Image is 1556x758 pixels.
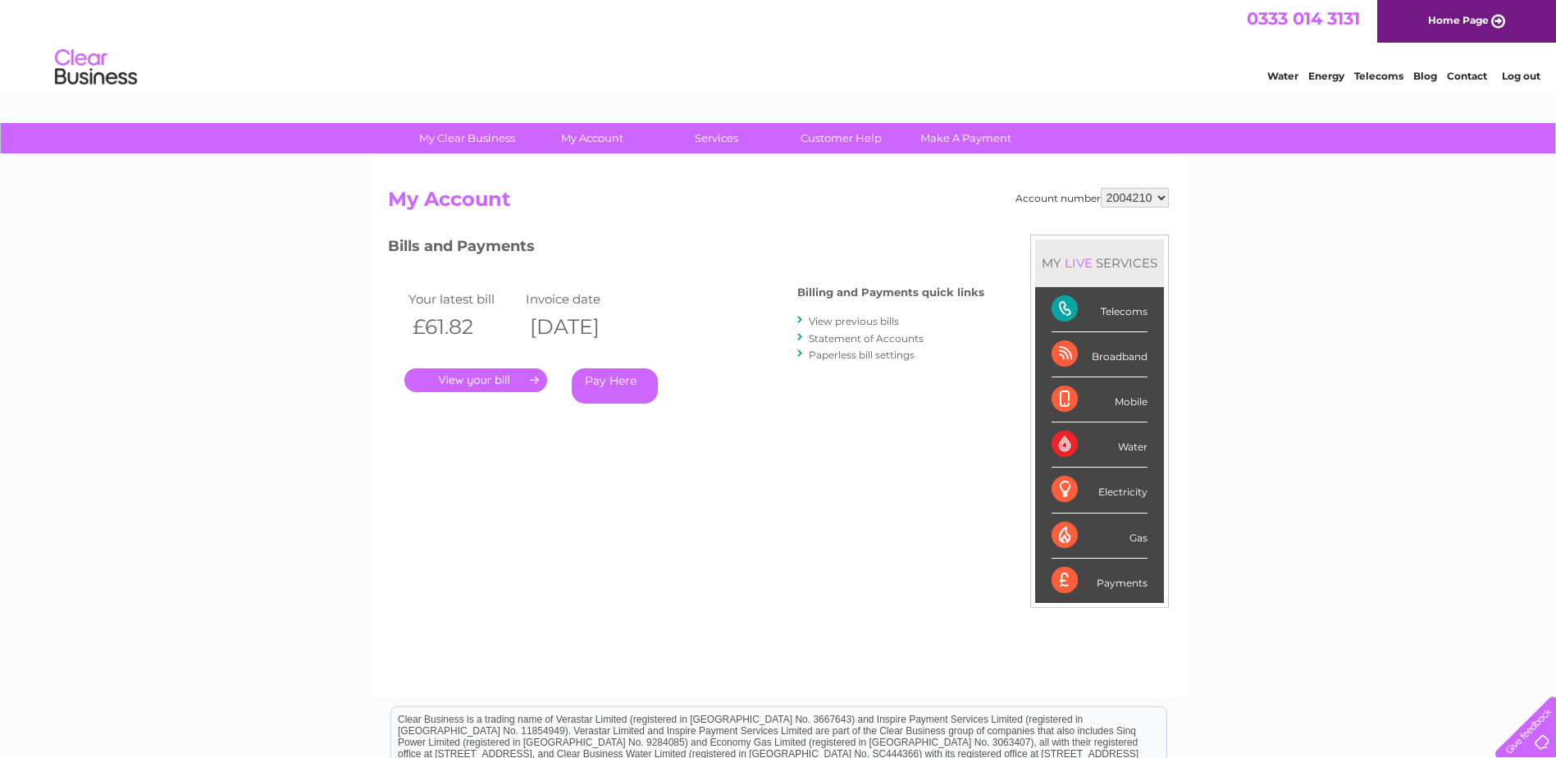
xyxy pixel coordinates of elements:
[522,288,640,310] td: Invoice date
[522,310,640,344] th: [DATE]
[1035,240,1164,286] div: MY SERVICES
[649,123,784,153] a: Services
[797,286,984,299] h4: Billing and Payments quick links
[809,332,924,345] a: Statement of Accounts
[388,235,984,263] h3: Bills and Payments
[1052,332,1148,377] div: Broadband
[388,188,1169,219] h2: My Account
[1247,8,1360,29] a: 0333 014 3131
[1413,70,1437,82] a: Blog
[1052,422,1148,468] div: Water
[1052,559,1148,603] div: Payments
[524,123,659,153] a: My Account
[1354,70,1403,82] a: Telecoms
[54,43,138,93] img: logo.png
[898,123,1034,153] a: Make A Payment
[399,123,535,153] a: My Clear Business
[1061,255,1096,271] div: LIVE
[809,315,899,327] a: View previous bills
[809,349,915,361] a: Paperless bill settings
[1267,70,1298,82] a: Water
[1052,468,1148,513] div: Electricity
[404,310,522,344] th: £61.82
[404,368,547,392] a: .
[1015,188,1169,208] div: Account number
[391,9,1166,80] div: Clear Business is a trading name of Verastar Limited (registered in [GEOGRAPHIC_DATA] No. 3667643...
[1502,70,1540,82] a: Log out
[1308,70,1344,82] a: Energy
[1447,70,1487,82] a: Contact
[1052,514,1148,559] div: Gas
[773,123,909,153] a: Customer Help
[404,288,522,310] td: Your latest bill
[1052,377,1148,422] div: Mobile
[572,368,658,404] a: Pay Here
[1052,287,1148,332] div: Telecoms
